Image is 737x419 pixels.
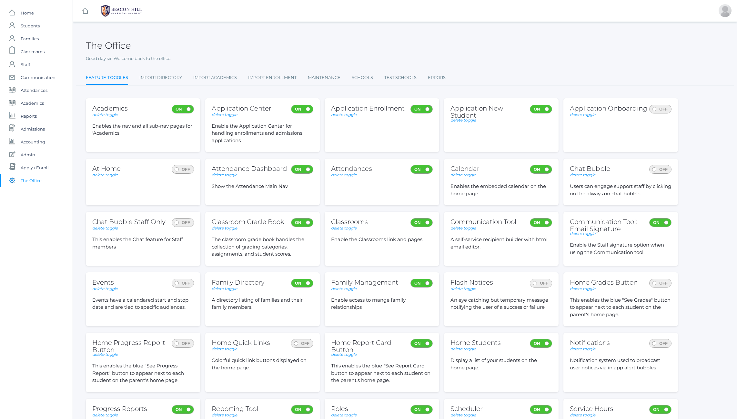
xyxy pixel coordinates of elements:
[21,58,30,71] span: Staff
[212,286,237,291] a: delete toggle
[21,71,56,84] span: Communication
[331,352,357,357] a: delete toggle
[331,413,357,417] a: delete toggle
[570,357,671,371] p: Notification system used to broadcast user notices via in app alert bubbles
[21,19,40,32] span: Students
[86,55,724,62] p: Good day sir. Welcome back to the office.
[331,218,368,226] a: Classrooms
[193,71,237,84] a: Import Academics
[331,297,433,311] p: Enable access to mange family relationships
[86,41,131,51] h2: The Office
[450,286,476,291] a: delete toggle
[331,278,398,286] a: Family Management
[97,3,146,19] img: BHCALogos-05-308ed15e86a5a0abce9b8dd61676a3503ac9727e845dece92d48e8588c001991.png
[450,405,483,413] a: Scheduler
[570,172,595,177] a: delete toggle
[331,112,357,117] a: delete toggle
[719,4,732,17] div: Jason Roberts
[570,413,595,417] a: delete toggle
[92,218,166,226] a: Chat Bubble Staff Only
[308,71,340,84] a: Maintenance
[212,357,313,371] p: Colorful quick link buttons displayed on the home page.
[212,226,237,230] a: delete toggle
[450,278,493,286] a: Flash Notices
[212,405,258,413] a: Reporting Tool
[450,118,476,122] a: delete toggle
[212,413,237,417] a: delete toggle
[92,165,121,172] a: At Home
[450,165,480,172] a: Calendar
[570,286,595,291] a: delete toggle
[212,297,313,311] p: A directory listing of families and their family members.
[248,71,297,84] a: Import Enrollment
[92,226,118,230] a: delete toggle
[331,226,357,230] a: delete toggle
[21,122,45,135] span: Admissions
[92,122,194,137] p: Enables the nav and all sub-nav pages for 'Academics'
[92,104,128,112] a: Academics
[21,135,45,148] span: Accounting
[570,165,610,172] a: Chat Bubble
[570,278,638,286] a: Home Grades Button
[450,104,503,119] a: Application New Student
[450,297,552,311] p: An eye catching but temporary message notifying the user of a success or failure
[570,339,610,346] a: Notifications
[570,183,671,197] p: Users can engage support staff by clicking on the always on chat bubble.
[212,165,287,172] a: Attendance Dashboard
[450,346,476,351] a: delete toggle
[331,286,357,291] a: delete toggle
[212,172,237,177] a: delete toggle
[331,104,405,112] a: Application Enrollment
[21,161,49,174] span: Apply / Enroll
[21,6,34,19] span: Home
[92,236,194,250] p: This enables the Chat feature for Staff members
[21,32,39,45] span: Families
[92,172,118,177] a: delete toggle
[92,278,114,286] a: Events
[21,84,47,97] span: Attendances
[212,183,313,190] p: Show the Attendance Main Nav
[450,236,552,250] p: A self-service recipient builder with html email editor.
[21,148,35,161] span: Admin
[21,45,45,58] span: Classrooms
[212,236,313,258] p: The classroom grade book handles the collection of grading categories, assignments, and student s...
[92,352,118,357] a: delete toggle
[450,226,476,230] a: delete toggle
[212,339,270,346] a: Home Quick Links
[570,346,595,351] a: delete toggle
[331,339,391,354] a: Home Report Card Button
[570,405,613,413] a: Service Hours
[92,405,147,413] a: Progress Reports
[331,165,372,172] a: Attendances
[92,297,194,311] p: Events have a calendared start and stop date and are tied to specific audiences.
[212,104,271,112] a: Application Center
[212,218,284,226] a: Classroom Grade Book
[570,297,671,318] p: This enables the blue "See Grades" button to appear next to each student on the parent's home page.
[450,339,501,346] a: Home Students
[352,71,373,84] a: Schools
[92,413,118,417] a: delete toggle
[92,286,118,291] a: delete toggle
[212,346,237,351] a: delete toggle
[450,183,552,197] p: Enables the embedded calendar on the home page
[450,218,516,226] a: Communication Tool
[428,71,446,84] a: Errors
[450,413,476,417] a: delete toggle
[92,112,118,117] a: delete toggle
[212,112,237,117] a: delete toggle
[212,278,265,286] a: Family Directory
[570,112,595,117] a: delete toggle
[331,362,433,384] p: This enables the blue "See Report Card" button to appear next to each student on the parent's hom...
[570,104,647,112] a: Application Onboarding
[92,339,165,354] a: Home Progress Report Button
[86,71,128,85] a: Feature Toggles
[331,172,357,177] a: delete toggle
[21,110,37,122] span: Reports
[450,357,552,371] p: Display a list of your students on the home page.
[21,174,42,187] span: The Office
[21,97,44,110] span: Academics
[212,122,313,144] p: Enable the Application Center for handling enrollments and admissions applications
[92,362,194,384] p: This enables the blue "See Progress Report" button to appear next to each student on the parent's...
[331,236,433,243] p: Enable the Classrooms link and pages
[450,172,476,177] a: delete toggle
